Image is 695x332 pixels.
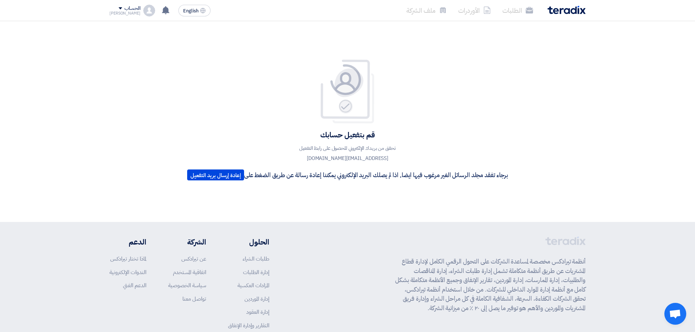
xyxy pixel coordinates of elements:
[238,281,269,289] a: المزادات العكسية
[109,268,146,276] a: الندوات الإلكترونية
[123,281,146,289] a: الدعم الفني
[228,237,269,247] li: الحلول
[187,169,508,180] p: برجاء تفقد مجلد الرسائل الغير مرغوب فيها ايضا, اذا لم يصلك البريد الإلكتروني يمكننا إعادة رسالة ع...
[168,237,206,247] li: الشركة
[109,237,146,247] li: الدعم
[282,143,413,164] p: تحقق من بريدك الإلكتروني للحصول على رابط التفعيل [EMAIL_ADDRESS][DOMAIN_NAME]
[548,6,586,14] img: Teradix logo
[173,268,206,276] a: اتفاقية المستخدم
[124,5,140,12] div: الحساب
[243,268,269,276] a: إدارة الطلبات
[244,295,269,303] a: إدارة الموردين
[187,130,508,140] h4: قم بتفعيل حسابك
[246,308,269,316] a: إدارة العقود
[168,281,206,289] a: سياسة الخصوصية
[243,255,269,263] a: طلبات الشراء
[187,169,244,180] button: إعادة إرسال بريد التفعيل
[664,303,686,325] div: Open chat
[395,257,586,313] p: أنظمة تيرادكس مخصصة لمساعدة الشركات على التحول الرقمي الكامل لإدارة قطاع المشتريات عن طريق أنظمة ...
[109,11,140,15] div: [PERSON_NAME]
[228,321,269,329] a: التقارير وإدارة الإنفاق
[178,5,211,16] button: English
[182,295,206,303] a: تواصل معنا
[143,5,155,16] img: profile_test.png
[183,8,198,13] span: English
[110,255,146,263] a: لماذا تختار تيرادكس
[318,59,377,124] img: Your account is pending for verification
[181,255,206,263] a: عن تيرادكس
